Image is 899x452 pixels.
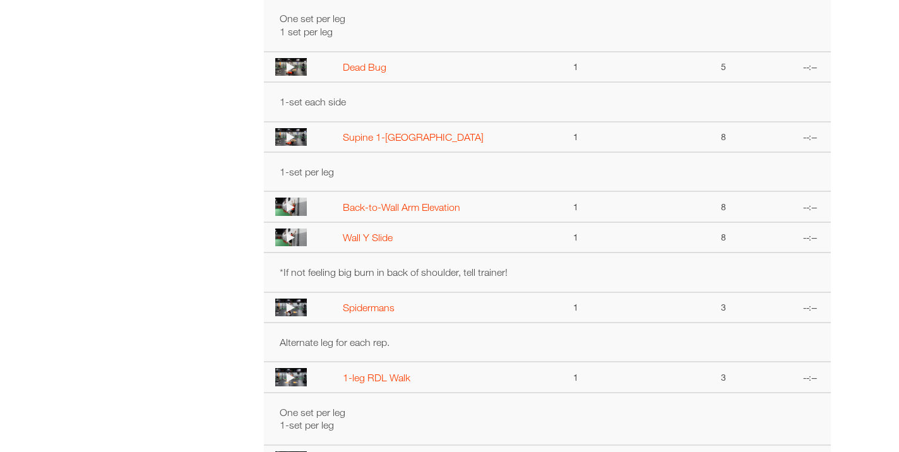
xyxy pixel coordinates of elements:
[703,362,742,392] td: 3
[275,299,307,316] img: thumbnail.png
[789,292,831,323] td: --:--
[275,58,307,76] img: thumbnail.png
[343,372,410,383] a: 1-leg RDL Walk
[557,292,593,323] td: 1
[280,336,815,349] p: Alternate leg for each rep.
[280,95,815,109] p: 1-set each side
[703,52,742,82] td: 5
[557,191,593,222] td: 1
[789,222,831,253] td: --:--
[343,201,460,213] a: Back-to-Wall Arm Elevation
[343,61,386,73] a: Dead Bug
[703,122,742,152] td: 8
[557,122,593,152] td: 1
[343,302,395,313] a: Spidermans
[280,165,815,179] p: 1-set per leg
[280,12,815,39] p: One set per leg 1 set per leg
[557,362,593,392] td: 1
[275,198,307,215] img: thumbnail.png
[275,128,307,146] img: thumbnail.png
[557,52,593,82] td: 1
[343,131,484,143] a: Supine 1-[GEOGRAPHIC_DATA]
[789,52,831,82] td: --:--
[789,191,831,222] td: --:--
[280,406,815,432] p: One set per leg 1-set per leg
[275,368,307,386] img: thumbnail.png
[789,122,831,152] td: --:--
[703,191,742,222] td: 8
[703,292,742,323] td: 3
[557,222,593,253] td: 1
[343,232,393,243] a: Wall Y Slide
[703,222,742,253] td: 8
[275,229,307,246] img: thumbnail.png
[789,362,831,392] td: --:--
[280,266,815,279] p: *If not feeling big burn in back of shoulder, tell trainer!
